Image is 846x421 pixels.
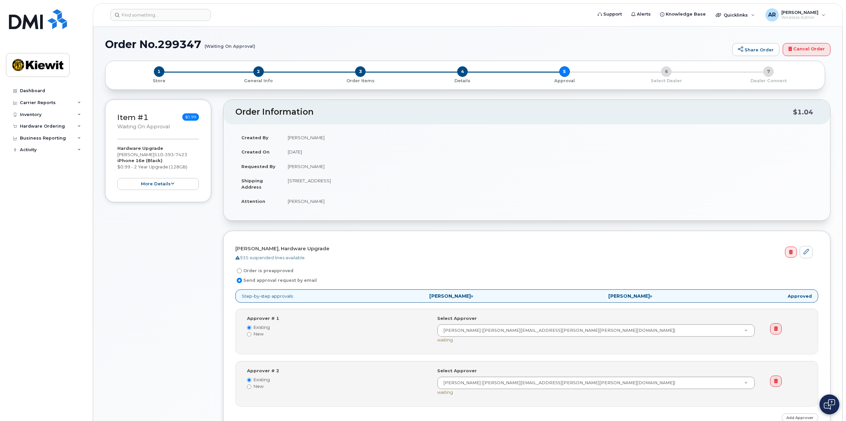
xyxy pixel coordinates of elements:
a: [PERSON_NAME] ([PERSON_NAME][EMAIL_ADDRESS][PERSON_NAME][PERSON_NAME][DOMAIN_NAME]) [438,377,755,389]
strong: Attention [241,199,265,204]
label: Approver # 1 [247,315,279,322]
input: New [247,385,251,389]
span: 1 [154,66,164,77]
strong: Created On [241,149,270,154]
span: 7423 [174,152,187,157]
td: [PERSON_NAME] [282,159,818,174]
h1: Order No.299347 [105,38,729,50]
span: [PERSON_NAME] ([PERSON_NAME][EMAIL_ADDRESS][PERSON_NAME][PERSON_NAME][DOMAIN_NAME]) [439,328,675,333]
a: 1 Store [111,77,208,84]
label: Select Approver [437,368,477,374]
a: Item #1 [117,113,149,122]
strong: [PERSON_NAME] [608,293,650,299]
span: waiting [437,337,453,342]
a: 2 General Info [208,77,310,84]
label: Select Approver [437,315,477,322]
strong: Hardware Upgrade [117,146,163,151]
span: waiting [437,390,453,395]
span: » [429,294,473,298]
span: 4 [457,66,468,77]
strong: [PERSON_NAME] [429,293,471,299]
p: General Info [210,78,307,84]
h2: Order Information [235,107,793,117]
strong: Created By [241,135,269,140]
input: Existing [247,378,251,382]
a: 4 Details [411,77,514,84]
span: 510 [154,152,187,157]
div: [PERSON_NAME] $0.99 - 2 Year Upgrade (128GB) [117,145,199,190]
p: Details [414,78,511,84]
a: Share Order [732,43,779,56]
label: New [247,383,427,390]
input: Send approval request by email [237,278,242,283]
button: more details [117,178,199,190]
label: Existing [247,377,427,383]
span: [PERSON_NAME] ([PERSON_NAME][EMAIL_ADDRESS][PERSON_NAME][PERSON_NAME][DOMAIN_NAME]) [439,380,675,386]
label: Send approval request by email [235,276,317,284]
a: [PERSON_NAME] ([PERSON_NAME][EMAIL_ADDRESS][PERSON_NAME][PERSON_NAME][DOMAIN_NAME]) [438,325,755,336]
h4: [PERSON_NAME], Hardware Upgrade [235,246,813,252]
label: Order is preapproved [235,267,293,275]
input: Existing [247,326,251,330]
a: Cancel Order [783,43,830,56]
td: [PERSON_NAME] [282,130,818,145]
input: New [247,332,251,336]
small: Waiting On Approval [117,124,170,130]
span: $0.99 [182,113,199,121]
div: 935 suspended lines available. [235,255,813,261]
td: [STREET_ADDRESS] [282,173,818,194]
label: Approver # 2 [247,368,279,374]
strong: Approved [788,293,812,299]
span: 2 [253,66,264,77]
td: [DATE] [282,145,818,159]
label: Existing [247,324,427,331]
strong: Requested By [241,164,275,169]
input: Order is preapproved [237,268,242,273]
p: Store [113,78,205,84]
a: 3 Order Items [309,77,411,84]
small: (Waiting On Approval) [205,38,255,49]
img: Open chat [824,399,835,410]
p: Step-by-step approvals: [235,289,818,303]
p: Order Items [312,78,409,84]
span: » [608,294,652,298]
strong: Shipping Address [241,178,263,190]
td: [PERSON_NAME] [282,194,818,209]
span: 393 [163,152,174,157]
label: New [247,331,427,337]
div: $1.04 [793,106,813,118]
span: 3 [355,66,366,77]
strong: iPhone 16e (Black) [117,158,162,163]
